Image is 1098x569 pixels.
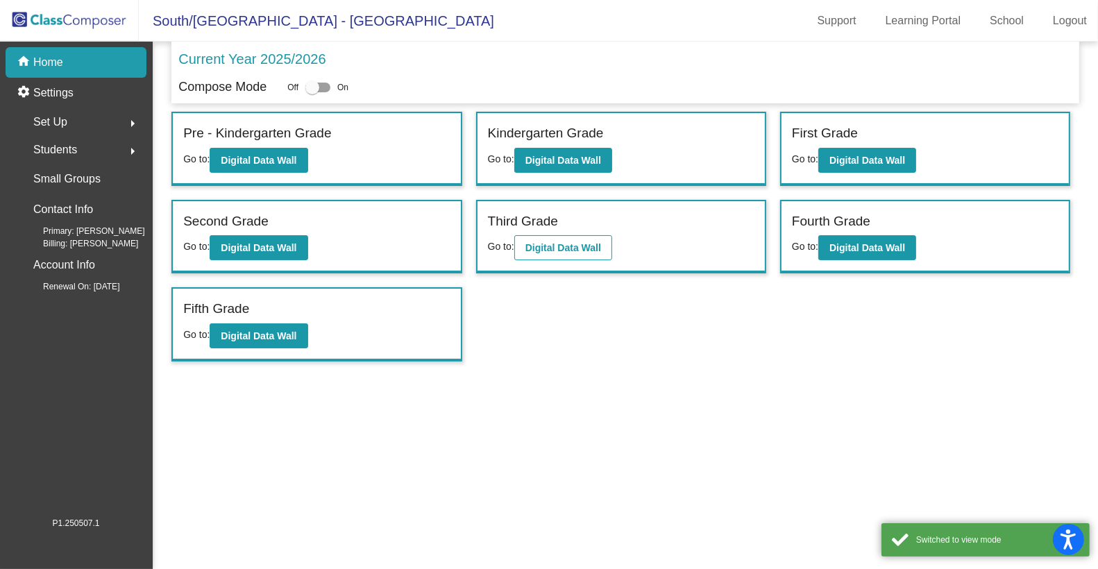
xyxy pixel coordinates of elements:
[818,235,916,260] button: Digital Data Wall
[178,78,267,96] p: Compose Mode
[875,10,972,32] a: Learning Portal
[183,241,210,252] span: Go to:
[17,85,33,101] mat-icon: settings
[33,112,67,132] span: Set Up
[33,54,63,71] p: Home
[525,155,601,166] b: Digital Data Wall
[287,81,298,94] span: Off
[221,330,296,341] b: Digital Data Wall
[210,148,307,173] button: Digital Data Wall
[183,299,249,319] label: Fifth Grade
[221,242,296,253] b: Digital Data Wall
[337,81,348,94] span: On
[21,280,119,293] span: Renewal On: [DATE]
[183,124,331,144] label: Pre - Kindergarten Grade
[183,212,269,232] label: Second Grade
[792,153,818,164] span: Go to:
[21,237,138,250] span: Billing: [PERSON_NAME]
[792,212,870,232] label: Fourth Grade
[488,124,604,144] label: Kindergarten Grade
[139,10,494,32] span: South/[GEOGRAPHIC_DATA] - [GEOGRAPHIC_DATA]
[829,242,905,253] b: Digital Data Wall
[178,49,326,69] p: Current Year 2025/2026
[488,241,514,252] span: Go to:
[124,115,141,132] mat-icon: arrow_right
[210,323,307,348] button: Digital Data Wall
[17,54,33,71] mat-icon: home
[979,10,1035,32] a: School
[33,169,101,189] p: Small Groups
[33,140,77,160] span: Students
[33,255,95,275] p: Account Info
[21,225,145,237] span: Primary: [PERSON_NAME]
[183,153,210,164] span: Go to:
[514,148,612,173] button: Digital Data Wall
[792,241,818,252] span: Go to:
[514,235,612,260] button: Digital Data Wall
[525,242,601,253] b: Digital Data Wall
[818,148,916,173] button: Digital Data Wall
[806,10,868,32] a: Support
[210,235,307,260] button: Digital Data Wall
[916,534,1079,546] div: Switched to view mode
[33,85,74,101] p: Settings
[488,212,558,232] label: Third Grade
[33,200,93,219] p: Contact Info
[829,155,905,166] b: Digital Data Wall
[221,155,296,166] b: Digital Data Wall
[488,153,514,164] span: Go to:
[183,329,210,340] span: Go to:
[792,124,858,144] label: First Grade
[124,143,141,160] mat-icon: arrow_right
[1042,10,1098,32] a: Logout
